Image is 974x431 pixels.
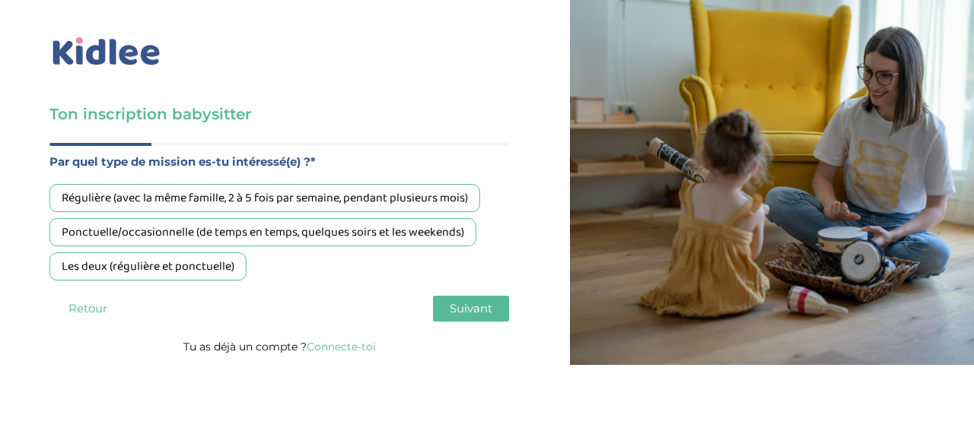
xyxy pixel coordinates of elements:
a: Connecte-toi [307,340,376,353]
span: Suivant [450,301,492,315]
img: logo_kidlee_bleu [49,34,164,69]
h3: Ton inscription babysitter [49,103,509,125]
label: Par quel type de mission es-tu intéressé(e) ?* [49,152,509,172]
div: Ponctuelle/occasionnelle (de temps en temps, quelques soirs et les weekends) [49,218,476,246]
button: Suivant [433,296,509,322]
button: Retour [49,296,126,322]
div: Régulière (avec la même famille, 2 à 5 fois par semaine, pendant plusieurs mois) [49,184,480,212]
div: Les deux (régulière et ponctuelle) [49,252,247,280]
p: Tu as déjà un compte ? [49,337,509,357]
